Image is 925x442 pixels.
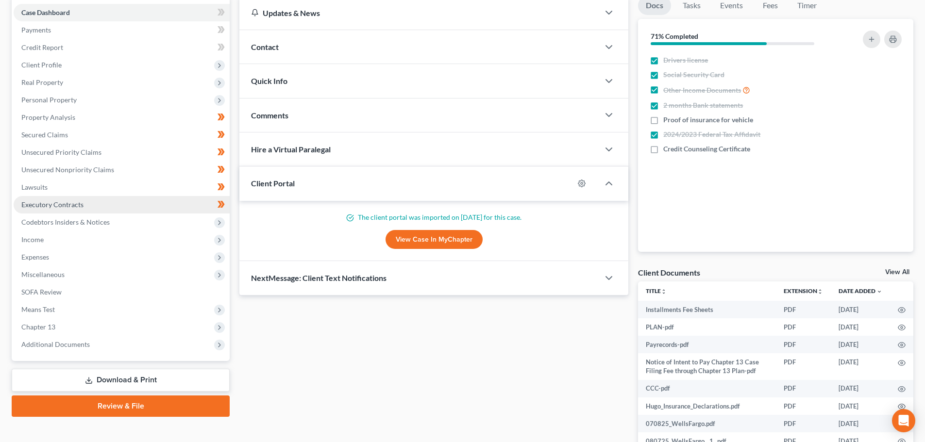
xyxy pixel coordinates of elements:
[21,43,63,51] span: Credit Report
[776,301,831,318] td: PDF
[831,353,890,380] td: [DATE]
[638,380,776,397] td: CCC-pdf
[663,85,741,95] span: Other Income Documents
[21,165,114,174] span: Unsecured Nonpriority Claims
[21,8,70,16] span: Case Dashboard
[251,42,279,51] span: Contact
[776,318,831,336] td: PDF
[14,39,230,56] a: Credit Report
[646,287,667,295] a: Titleunfold_more
[251,213,617,222] p: The client portal was imported on [DATE] for this case.
[892,409,915,432] div: Open Intercom Messenger
[776,380,831,397] td: PDF
[14,21,230,39] a: Payments
[251,145,331,154] span: Hire a Virtual Paralegal
[784,287,823,295] a: Extensionunfold_more
[638,267,700,278] div: Client Documents
[776,415,831,432] td: PDF
[831,318,890,336] td: [DATE]
[21,61,62,69] span: Client Profile
[21,183,48,191] span: Lawsuits
[21,288,62,296] span: SOFA Review
[21,200,84,209] span: Executory Contracts
[663,70,724,80] span: Social Security Card
[21,96,77,104] span: Personal Property
[663,130,760,139] span: 2024/2023 Federal Tax Affidavit
[776,353,831,380] td: PDF
[21,78,63,86] span: Real Property
[21,305,55,313] span: Means Test
[831,380,890,397] td: [DATE]
[21,148,101,156] span: Unsecured Priority Claims
[251,111,288,120] span: Comments
[831,415,890,432] td: [DATE]
[817,289,823,295] i: unfold_more
[638,318,776,336] td: PLAN-pdf
[21,253,49,261] span: Expenses
[776,336,831,353] td: PDF
[638,301,776,318] td: Installments Fee Sheets
[651,32,698,40] strong: 71% Completed
[876,289,882,295] i: expand_more
[14,126,230,144] a: Secured Claims
[14,144,230,161] a: Unsecured Priority Claims
[638,397,776,415] td: Hugo_Insurance_Declarations.pdf
[14,283,230,301] a: SOFA Review
[638,415,776,432] td: 070825_WellsFargo.pdf
[663,100,743,110] span: 2 months Bank statements
[14,179,230,196] a: Lawsuits
[776,397,831,415] td: PDF
[21,113,75,121] span: Property Analysis
[663,144,750,154] span: Credit Counseling Certificate
[663,55,708,65] span: Drivers license
[839,287,882,295] a: Date Added expand_more
[21,131,68,139] span: Secured Claims
[21,340,90,348] span: Additional Documents
[663,115,753,125] span: Proof of insurance for vehicle
[638,353,776,380] td: Notice of Intent to Pay Chapter 13 Case Filing Fee through Chapter 13 Plan-pdf
[831,301,890,318] td: [DATE]
[14,4,230,21] a: Case Dashboard
[831,336,890,353] td: [DATE]
[885,269,909,276] a: View All
[12,369,230,392] a: Download & Print
[251,8,588,18] div: Updates & News
[21,218,110,226] span: Codebtors Insiders & Notices
[251,76,287,85] span: Quick Info
[21,323,55,331] span: Chapter 13
[831,397,890,415] td: [DATE]
[661,289,667,295] i: unfold_more
[14,196,230,213] a: Executory Contracts
[21,270,65,278] span: Miscellaneous
[21,235,44,244] span: Income
[21,26,51,34] span: Payments
[14,161,230,179] a: Unsecured Nonpriority Claims
[251,179,295,188] span: Client Portal
[638,336,776,353] td: Payrecords-pdf
[14,109,230,126] a: Property Analysis
[386,230,483,249] a: View Case in MyChapter
[251,273,387,282] span: NextMessage: Client Text Notifications
[12,395,230,417] a: Review & File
